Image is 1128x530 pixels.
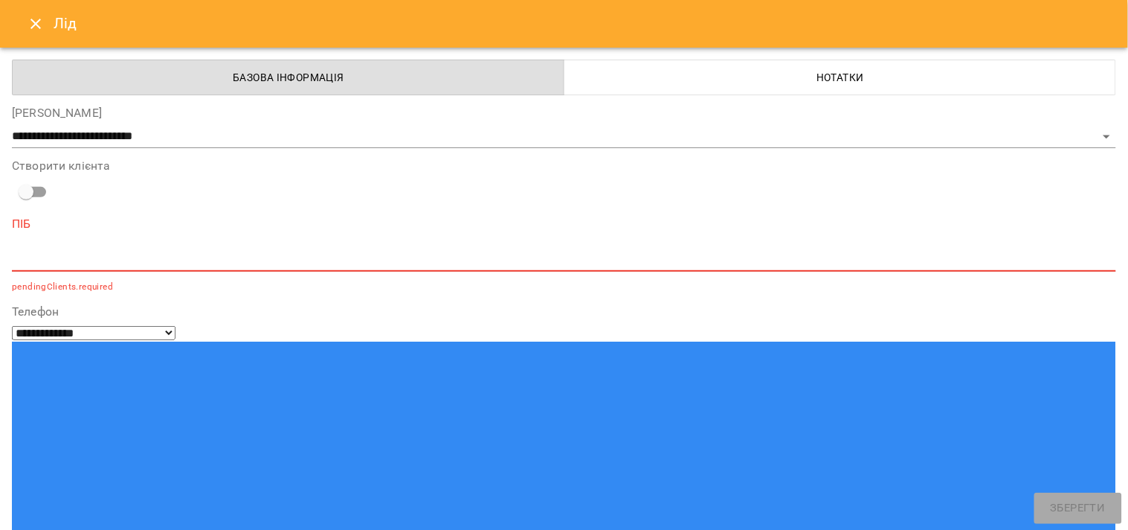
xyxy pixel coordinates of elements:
[54,12,1110,35] h6: Лід
[573,68,1107,86] span: Нотатки
[12,326,175,340] select: Phone number country
[18,6,54,42] button: Close
[564,60,1116,95] button: Нотатки
[12,306,1116,318] label: Телефон
[12,107,1116,119] label: [PERSON_NAME]
[22,68,555,86] span: Базова інформація
[12,160,1116,172] label: Створити клієнта
[12,218,1116,230] label: ПІБ
[12,280,1116,295] p: pendingClients.required
[12,60,564,95] button: Базова інформація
